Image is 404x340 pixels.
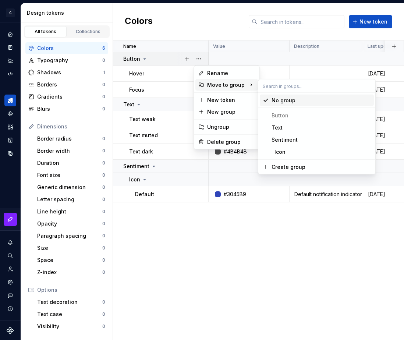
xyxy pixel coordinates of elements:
div: Rename [207,70,255,77]
div: New token [207,96,255,104]
div: Delete group [207,138,255,146]
div: New group [207,108,255,116]
input: Search in groups... [258,79,375,93]
div: Search in groups... [258,93,375,174]
div: Ungroup [207,123,255,131]
div: Move to group [195,79,258,91]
